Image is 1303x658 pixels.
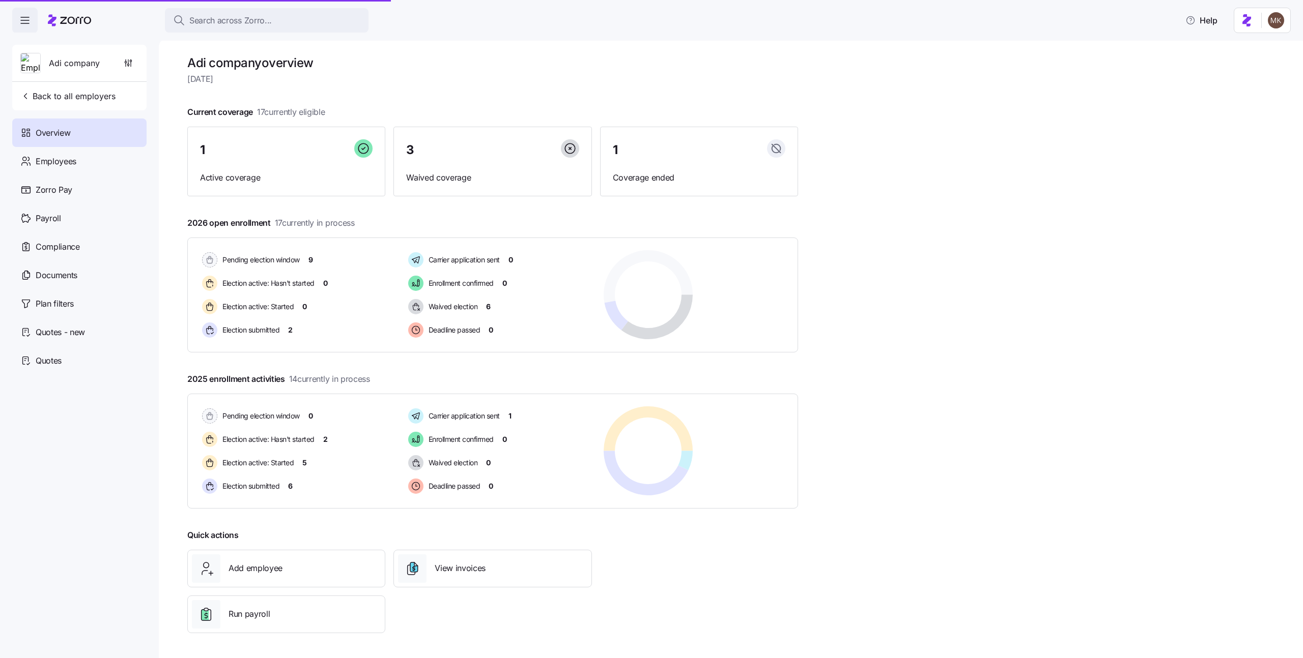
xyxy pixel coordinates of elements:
span: 6 [288,481,293,491]
span: Election active: Hasn't started [219,278,315,288]
span: 0 [486,458,491,468]
span: Quotes - new [36,326,85,339]
span: 0 [508,255,513,265]
span: Search across Zorro... [189,14,272,27]
span: 6 [486,302,491,312]
span: 14 currently in process [289,373,370,385]
span: Quick actions [187,529,239,542]
span: 5 [302,458,307,468]
a: Zorro Pay [12,175,147,204]
span: Election active: Hasn't started [219,434,315,444]
span: [DATE] [187,73,798,85]
button: Help [1177,10,1226,31]
button: Search across Zorro... [165,8,369,33]
span: Waived coverage [406,171,579,184]
span: Zorro Pay [36,184,72,196]
span: 0 [308,411,313,421]
span: Run payroll [229,608,270,620]
span: Waived election [426,302,478,312]
span: Pending election window [219,411,300,421]
span: 1 [613,144,618,156]
span: Carrier application sent [426,255,500,265]
span: Deadline passed [426,325,480,335]
a: Overview [12,118,147,147]
span: 0 [502,434,507,444]
span: 2026 open enrollment [187,217,355,229]
span: 0 [302,302,307,312]
button: Back to all employers [16,86,120,106]
span: Compliance [36,241,80,253]
a: Documents [12,261,147,289]
span: 0 [489,481,493,491]
span: Add employee [229,562,282,575]
span: Quotes [36,354,62,367]
span: 0 [489,325,493,335]
span: Documents [36,269,77,282]
h1: Adi company overview [187,55,798,71]
span: 2 [288,325,293,335]
span: 3 [406,144,414,156]
span: Plan filters [36,297,74,310]
span: 1 [200,144,205,156]
span: Help [1185,14,1217,26]
span: Pending election window [219,255,300,265]
span: 2 [323,434,328,444]
span: 2025 enrollment activities [187,373,370,385]
span: Current coverage [187,106,325,118]
a: Payroll [12,204,147,232]
span: 9 [308,255,313,265]
img: Employer logo [21,53,40,74]
span: Election active: Started [219,458,294,468]
span: Election submitted [219,325,279,335]
span: Enrollment confirmed [426,434,494,444]
a: Plan filters [12,289,147,318]
span: Election active: Started [219,302,294,312]
span: Adi company [49,57,100,70]
span: Employees [36,155,76,168]
a: Quotes [12,346,147,375]
span: 0 [502,278,507,288]
span: Overview [36,127,70,139]
a: Quotes - new [12,318,147,346]
span: 17 currently eligible [257,106,325,118]
span: Election submitted [219,481,279,491]
span: 17 currently in process [275,217,355,229]
a: Employees [12,147,147,175]
a: Compliance [12,232,147,261]
span: Deadline passed [426,481,480,491]
span: Waived election [426,458,478,468]
span: Carrier application sent [426,411,500,421]
span: Payroll [36,212,61,225]
span: 1 [508,411,512,421]
img: 5ab780eebedb11a070f00e4a129a1a32 [1268,12,1284,28]
span: View invoices [435,562,486,575]
span: Enrollment confirmed [426,278,494,288]
span: 0 [323,278,328,288]
span: Coverage ended [613,171,785,184]
span: Back to all employers [20,90,116,102]
span: Active coverage [200,171,373,184]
